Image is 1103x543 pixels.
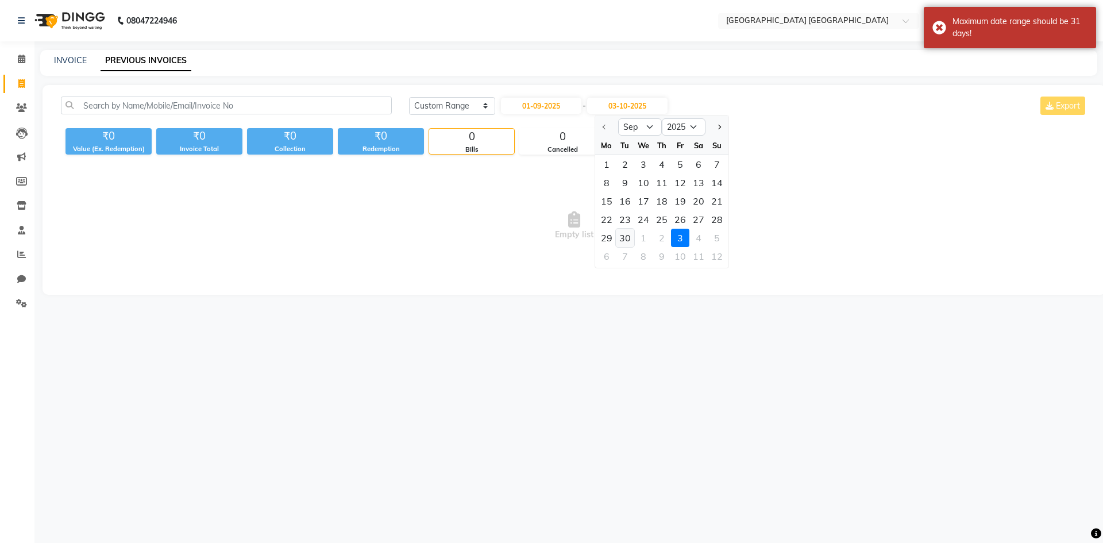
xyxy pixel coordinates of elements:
[597,210,616,229] div: 22
[616,229,634,247] div: Tuesday, September 30, 2025
[338,144,424,154] div: Redemption
[689,155,708,174] div: 6
[616,247,634,265] div: 7
[653,155,671,174] div: Thursday, September 4, 2025
[616,155,634,174] div: 2
[597,247,616,265] div: 6
[708,174,726,192] div: Sunday, September 14, 2025
[634,247,653,265] div: 8
[653,210,671,229] div: Thursday, September 25, 2025
[708,229,726,247] div: Sunday, October 5, 2025
[671,174,689,192] div: 12
[653,192,671,210] div: 18
[689,136,708,155] div: Sa
[634,192,653,210] div: 17
[671,155,689,174] div: 5
[634,174,653,192] div: Wednesday, September 10, 2025
[126,5,177,37] b: 08047224946
[671,229,689,247] div: Friday, October 3, 2025
[671,192,689,210] div: 19
[671,247,689,265] div: Friday, October 10, 2025
[634,192,653,210] div: Wednesday, September 17, 2025
[653,155,671,174] div: 4
[634,174,653,192] div: 10
[616,174,634,192] div: Tuesday, September 9, 2025
[520,145,605,155] div: Cancelled
[689,192,708,210] div: 20
[247,128,333,144] div: ₹0
[501,98,581,114] input: Start Date
[597,136,616,155] div: Mo
[429,129,514,145] div: 0
[597,155,616,174] div: 1
[616,136,634,155] div: Tu
[689,174,708,192] div: 13
[29,5,108,37] img: logo
[634,136,653,155] div: We
[338,128,424,144] div: ₹0
[671,174,689,192] div: Friday, September 12, 2025
[708,155,726,174] div: Sunday, September 7, 2025
[61,97,392,114] input: Search by Name/Mobile/Email/Invoice No
[689,229,708,247] div: Saturday, October 4, 2025
[597,229,616,247] div: 29
[708,247,726,265] div: Sunday, October 12, 2025
[689,247,708,265] div: Saturday, October 11, 2025
[653,247,671,265] div: Thursday, October 9, 2025
[689,210,708,229] div: Saturday, September 27, 2025
[587,98,668,114] input: End Date
[689,210,708,229] div: 27
[689,174,708,192] div: Saturday, September 13, 2025
[597,247,616,265] div: Monday, October 6, 2025
[708,174,726,192] div: 14
[597,229,616,247] div: Monday, September 29, 2025
[247,144,333,154] div: Collection
[689,192,708,210] div: Saturday, September 20, 2025
[671,192,689,210] div: Friday, September 19, 2025
[708,247,726,265] div: 12
[708,155,726,174] div: 7
[597,210,616,229] div: Monday, September 22, 2025
[520,129,605,145] div: 0
[156,128,242,144] div: ₹0
[65,144,152,154] div: Value (Ex. Redemption)
[597,155,616,174] div: Monday, September 1, 2025
[634,155,653,174] div: 3
[634,229,653,247] div: 1
[653,192,671,210] div: Thursday, September 18, 2025
[653,136,671,155] div: Th
[708,192,726,210] div: Sunday, September 21, 2025
[616,210,634,229] div: Tuesday, September 23, 2025
[597,192,616,210] div: 15
[653,247,671,265] div: 9
[671,210,689,229] div: 26
[671,136,689,155] div: Fr
[101,51,191,71] a: PREVIOUS INVOICES
[616,247,634,265] div: Tuesday, October 7, 2025
[653,210,671,229] div: 25
[634,155,653,174] div: Wednesday, September 3, 2025
[616,192,634,210] div: 16
[54,55,87,66] a: INVOICE
[689,247,708,265] div: 11
[597,192,616,210] div: Monday, September 15, 2025
[708,136,726,155] div: Su
[65,128,152,144] div: ₹0
[583,100,586,112] span: -
[616,229,634,247] div: 30
[708,210,726,229] div: Sunday, September 28, 2025
[597,174,616,192] div: 8
[618,118,662,136] select: Select month
[156,144,242,154] div: Invoice Total
[671,155,689,174] div: Friday, September 5, 2025
[714,118,723,136] button: Next month
[653,229,671,247] div: Thursday, October 2, 2025
[689,155,708,174] div: Saturday, September 6, 2025
[952,16,1087,40] div: Maximum date range should be 31 days!
[597,174,616,192] div: Monday, September 8, 2025
[662,118,705,136] select: Select year
[653,174,671,192] div: Thursday, September 11, 2025
[689,229,708,247] div: 4
[616,155,634,174] div: Tuesday, September 2, 2025
[653,229,671,247] div: 2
